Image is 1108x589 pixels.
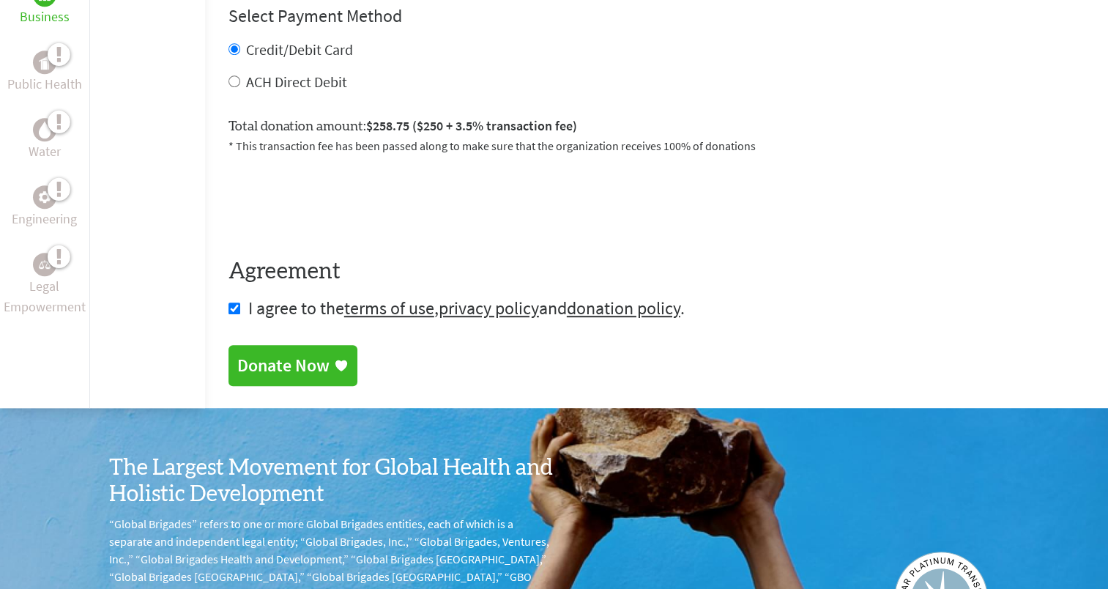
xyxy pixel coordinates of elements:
a: privacy policy [439,297,539,319]
p: Public Health [7,74,82,95]
h3: The Largest Movement for Global Health and Holistic Development [109,455,554,508]
label: Credit/Debit Card [246,40,353,59]
div: Public Health [33,51,56,74]
a: terms of use [344,297,434,319]
label: Total donation amount: [228,116,577,137]
a: Donate Now [228,345,357,386]
div: Donate Now [237,354,330,377]
a: Public HealthPublic Health [7,51,82,95]
img: Engineering [39,191,51,203]
div: Engineering [33,185,56,209]
div: Water [33,118,56,141]
img: Public Health [39,55,51,70]
h4: Select Payment Method [228,4,1085,28]
a: WaterWater [29,118,61,162]
p: Business [20,7,70,27]
span: I agree to the , and . [248,297,685,319]
a: EngineeringEngineering [12,185,77,229]
span: $258.75 ($250 + 3.5% transaction fee) [366,117,577,134]
a: donation policy [567,297,680,319]
label: ACH Direct Debit [246,73,347,91]
img: Legal Empowerment [39,260,51,269]
div: Legal Empowerment [33,253,56,276]
p: * This transaction fee has been passed along to make sure that the organization receives 100% of ... [228,137,1085,155]
p: Legal Empowerment [3,276,86,317]
a: Legal EmpowermentLegal Empowerment [3,253,86,317]
img: Water [39,121,51,138]
h4: Agreement [228,259,1085,285]
iframe: reCAPTCHA [228,172,451,229]
p: Engineering [12,209,77,229]
p: Water [29,141,61,162]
